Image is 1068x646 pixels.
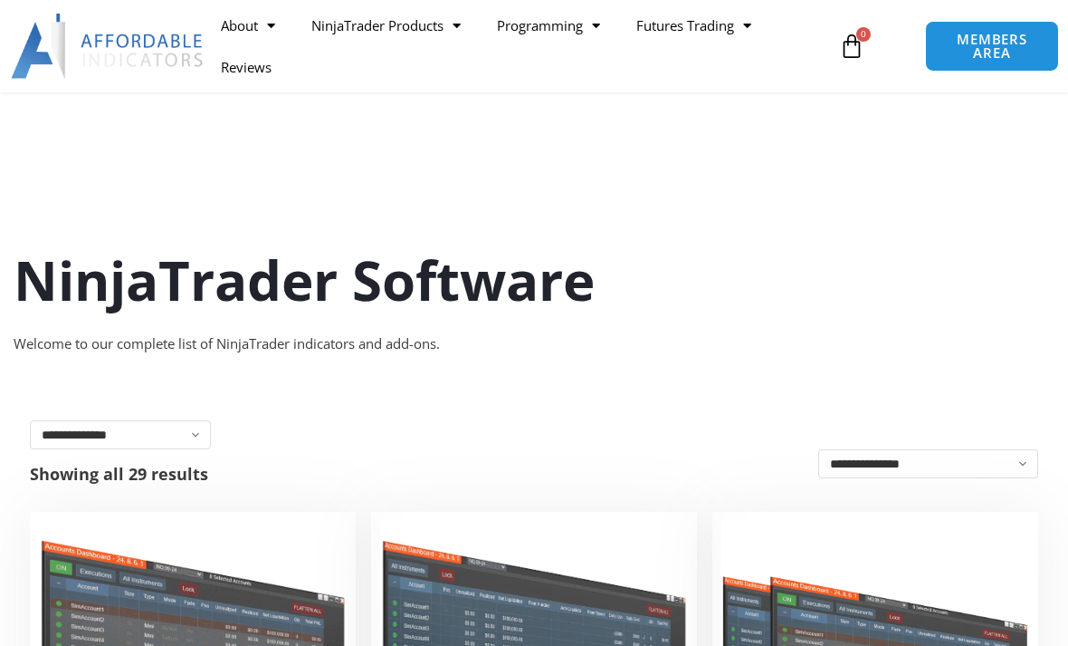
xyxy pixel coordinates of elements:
[203,5,293,46] a: About
[818,449,1038,478] select: Shop order
[11,14,205,79] img: LogoAI | Affordable Indicators – NinjaTrader
[944,33,1039,60] span: MEMBERS AREA
[856,27,871,42] span: 0
[479,5,618,46] a: Programming
[812,20,892,72] a: 0
[925,21,1058,72] a: MEMBERS AREA
[203,46,290,88] a: Reviews
[30,466,208,482] p: Showing all 29 results
[293,5,479,46] a: NinjaTrader Products
[618,5,769,46] a: Futures Trading
[203,5,833,88] nav: Menu
[14,332,1054,357] div: Welcome to our complete list of NinjaTrader indicators and add-ons.
[14,242,1054,318] h1: NinjaTrader Software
